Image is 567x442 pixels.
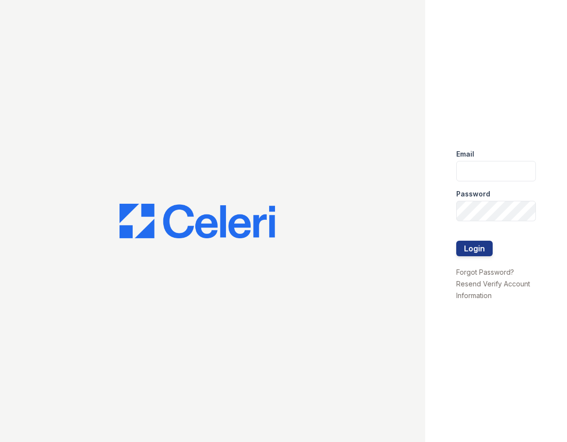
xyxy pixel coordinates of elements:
label: Password [456,189,490,199]
a: Resend Verify Account Information [456,280,530,300]
img: CE_Logo_Blue-a8612792a0a2168367f1c8372b55b34899dd931a85d93a1a3d3e32e68fde9ad4.png [120,204,275,239]
button: Login [456,241,493,256]
label: Email [456,149,474,159]
a: Forgot Password? [456,268,514,276]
